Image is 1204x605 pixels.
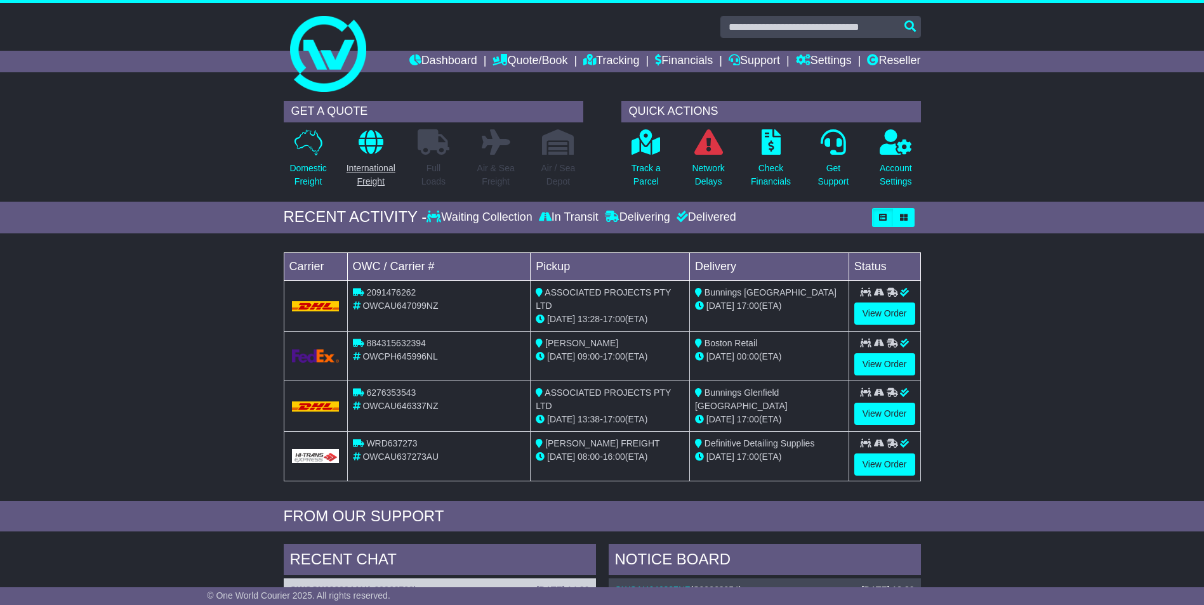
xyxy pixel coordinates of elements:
[531,252,690,280] td: Pickup
[362,351,437,361] span: OWCPH645996NL
[849,252,920,280] td: Status
[879,129,913,195] a: AccountSettings
[706,351,734,361] span: [DATE]
[796,51,852,72] a: Settings
[603,414,625,424] span: 17:00
[621,101,921,122] div: QUICK ACTIONS
[602,211,673,224] div: Delivering
[347,162,395,188] p: International Freight
[706,301,734,311] span: [DATE]
[706,452,734,462] span: [DATE]
[692,162,724,188] p: Network Delays
[536,350,684,363] div: - (ETA)
[366,438,417,448] span: WRD637273
[290,585,590,595] div: ( )
[284,507,921,526] div: FROM OUR SUPPORT
[695,450,843,464] div: (ETA)
[854,302,915,325] a: View Order
[737,301,759,311] span: 17:00
[284,544,596,578] div: RECENT CHAT
[366,338,425,348] span: 884315632394
[705,438,815,448] span: Definitive Detailing Supplies
[603,314,625,324] span: 17:00
[366,287,416,297] span: 2091476262
[695,413,843,426] div: (ETA)
[631,129,661,195] a: Track aParcel
[632,162,661,188] p: Track a Parcel
[609,544,921,578] div: NOTICE BOARD
[289,162,326,188] p: Domestic Freight
[536,287,671,311] span: ASSOCIATED PROJECTS PTY LTD
[578,314,600,324] span: 13:28
[737,452,759,462] span: 17:00
[695,387,788,411] span: Bunnings Glenfield [GEOGRAPHIC_DATA]
[284,101,583,122] div: GET A QUOTE
[289,129,327,195] a: DomesticFreight
[536,387,671,411] span: ASSOCIATED PROJECTS PTY LTD
[292,449,340,463] img: GetCarrierServiceLogo
[673,211,736,224] div: Delivered
[366,387,416,398] span: 6276353543
[362,401,438,411] span: OWCAU646337NZ
[689,252,849,280] td: Delivery
[536,585,589,595] div: [DATE] 14:30
[854,403,915,425] a: View Order
[284,252,347,280] td: Carrier
[362,452,439,462] span: OWCAU637273AU
[578,414,600,424] span: 13:38
[347,252,531,280] td: OWC / Carrier #
[536,450,684,464] div: - (ETA)
[729,51,780,72] a: Support
[427,211,535,224] div: Waiting Collection
[880,162,912,188] p: Account Settings
[418,162,449,188] p: Full Loads
[370,585,414,595] span: s00062722
[705,338,757,348] span: Boston Retail
[854,353,915,375] a: View Order
[705,287,837,297] span: Bunnings [GEOGRAPHIC_DATA]
[292,401,340,412] img: DHL.png
[817,162,849,188] p: Get Support
[292,301,340,311] img: DHL.png
[547,452,575,462] span: [DATE]
[695,350,843,363] div: (ETA)
[545,438,659,448] span: [PERSON_NAME] FREIGHT
[603,351,625,361] span: 17:00
[706,414,734,424] span: [DATE]
[547,414,575,424] span: [DATE]
[655,51,713,72] a: Financials
[362,301,438,311] span: OWCAU647099NZ
[854,453,915,476] a: View Order
[750,129,791,195] a: CheckFinancials
[493,51,567,72] a: Quote/Book
[536,211,602,224] div: In Transit
[578,452,600,462] span: 08:00
[290,585,367,595] a: OWCCN632004AU
[547,351,575,361] span: [DATE]
[691,129,725,195] a: NetworkDelays
[867,51,920,72] a: Reseller
[583,51,639,72] a: Tracking
[861,585,914,595] div: [DATE] 13:30
[693,585,739,595] span: S00063954
[603,452,625,462] span: 16:00
[346,129,396,195] a: InternationalFreight
[409,51,477,72] a: Dashboard
[292,349,340,363] img: GetCarrierServiceLogo
[578,351,600,361] span: 09:00
[536,313,684,326] div: - (ETA)
[737,414,759,424] span: 17:00
[615,585,915,595] div: ( )
[477,162,515,188] p: Air & Sea Freight
[615,585,691,595] a: OWCAU646337NZ
[751,162,791,188] p: Check Financials
[817,129,849,195] a: GetSupport
[547,314,575,324] span: [DATE]
[207,590,390,601] span: © One World Courier 2025. All rights reserved.
[541,162,576,188] p: Air / Sea Depot
[695,299,843,313] div: (ETA)
[284,208,427,226] div: RECENT ACTIVITY -
[536,413,684,426] div: - (ETA)
[545,338,618,348] span: [PERSON_NAME]
[737,351,759,361] span: 00:00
